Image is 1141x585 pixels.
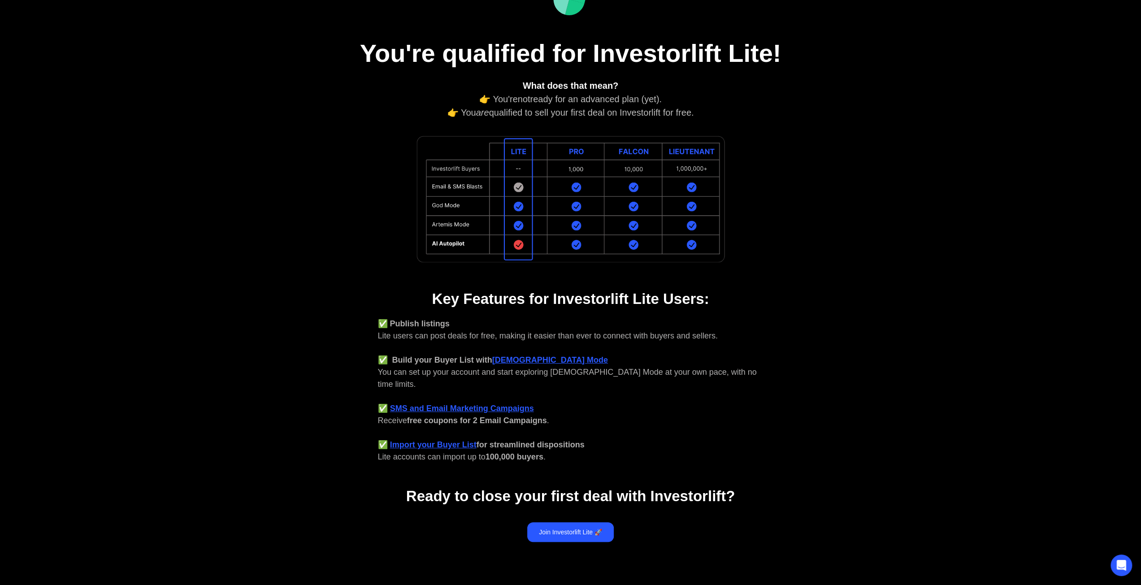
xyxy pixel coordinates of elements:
strong: ✅ Publish listings [378,319,450,328]
strong: ✅ [378,404,388,413]
strong: Ready to close your first deal with Investorlift? [406,488,735,504]
a: Import your Buyer List [390,440,477,449]
strong: ✅ Build your Buyer List with [378,355,492,364]
strong: 100,000 buyers [486,452,543,461]
a: Join Investorlift Lite 🚀 [527,522,614,542]
div: Open Intercom Messenger [1111,555,1132,576]
em: are [476,108,489,117]
strong: What does that mean? [523,81,618,91]
div: 👉 You're ready for an advanced plan (yet). 👉 You qualified to sell your first deal on Investorlif... [378,79,764,119]
a: SMS and Email Marketing Campaigns [390,404,534,413]
strong: ✅ [378,440,388,449]
em: not [518,94,530,104]
strong: free coupons for 2 Email Campaigns [407,416,547,425]
strong: Key Features for Investorlift Lite Users: [432,290,709,307]
a: [DEMOGRAPHIC_DATA] Mode [492,355,608,364]
h1: You're qualified for Investorlift Lite! [347,38,795,68]
div: Lite users can post deals for free, making it easier than ever to connect with buyers and sellers... [378,318,764,463]
strong: for streamlined dispositions [477,440,585,449]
